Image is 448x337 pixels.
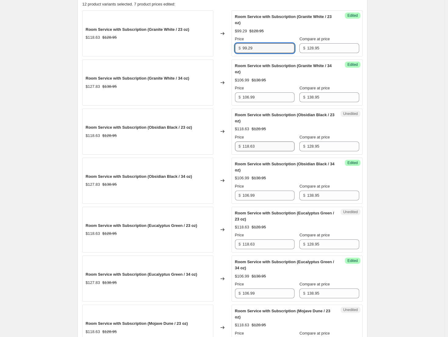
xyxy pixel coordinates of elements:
[235,135,244,139] span: Price
[103,181,117,188] strike: $138.95
[86,34,100,41] div: $118.63
[252,322,266,328] strike: $128.95
[235,260,334,270] span: Room Service with Subscription (Eucalyptus Green / 34 oz)
[303,193,305,198] span: $
[299,37,330,41] span: Compare at price
[299,135,330,139] span: Compare at price
[235,282,244,286] span: Price
[343,307,358,312] span: Unedited
[82,2,175,6] span: 12 product variants selected. 7 product prices edited:
[235,14,332,25] span: Room Service with Subscription (Granite White / 23 oz)
[252,175,266,181] strike: $138.95
[103,231,117,237] strike: $128.95
[252,273,266,279] strike: $138.95
[303,144,305,149] span: $
[235,184,244,188] span: Price
[86,223,197,228] span: Room Service with Subscription (Eucalyptus Green / 23 oz)
[235,126,249,132] div: $118.63
[299,184,330,188] span: Compare at price
[86,231,100,237] div: $118.63
[347,160,358,165] span: Edited
[86,125,192,130] span: Room Service with Subscription (Obsidian Black / 23 oz)
[86,84,100,90] div: $127.83
[86,321,188,326] span: Room Service with Subscription (Mojave Dune / 23 oz)
[235,77,249,83] div: $106.99
[235,162,335,172] span: Room Service with Subscription (Obsidian Black / 34 oz)
[239,144,241,149] span: $
[252,126,266,132] strike: $128.95
[347,62,358,67] span: Edited
[103,329,117,335] strike: $128.95
[103,280,117,286] strike: $138.95
[235,233,244,237] span: Price
[235,273,249,279] div: $106.99
[303,95,305,99] span: $
[235,113,335,123] span: Room Service with Subscription (Obsidian Black / 23 oz)
[235,309,331,319] span: Room Service with Subscription (Mojave Dune / 23 oz)
[299,282,330,286] span: Compare at price
[103,133,117,139] strike: $128.95
[299,86,330,90] span: Compare at price
[343,210,358,214] span: Unedited
[249,28,264,34] strike: $128.95
[343,111,358,116] span: Unedited
[239,242,241,246] span: $
[239,46,241,50] span: $
[103,34,117,41] strike: $128.95
[103,84,117,90] strike: $138.95
[239,95,241,99] span: $
[86,280,100,286] div: $127.83
[235,211,334,221] span: Room Service with Subscription (Eucalyptus Green / 23 oz)
[86,76,190,81] span: Room Service with Subscription (Granite White / 34 oz)
[235,63,332,74] span: Room Service with Subscription (Granite White / 34 oz)
[299,331,330,335] span: Compare at price
[235,175,249,181] div: $106.99
[235,86,244,90] span: Price
[235,331,244,335] span: Price
[86,272,197,277] span: Room Service with Subscription (Eucalyptus Green / 34 oz)
[299,233,330,237] span: Compare at price
[86,329,100,335] div: $118.63
[239,291,241,296] span: $
[235,28,247,34] div: $99.29
[347,13,358,18] span: Edited
[303,291,305,296] span: $
[303,242,305,246] span: $
[347,258,358,263] span: Edited
[86,133,100,139] div: $118.63
[86,27,190,32] span: Room Service with Subscription (Granite White / 23 oz)
[252,224,266,230] strike: $128.95
[239,193,241,198] span: $
[235,322,249,328] div: $118.63
[86,174,192,179] span: Room Service with Subscription (Obsidian Black / 34 oz)
[235,37,244,41] span: Price
[235,224,249,230] div: $118.63
[86,181,100,188] div: $127.83
[303,46,305,50] span: $
[252,77,266,83] strike: $138.95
